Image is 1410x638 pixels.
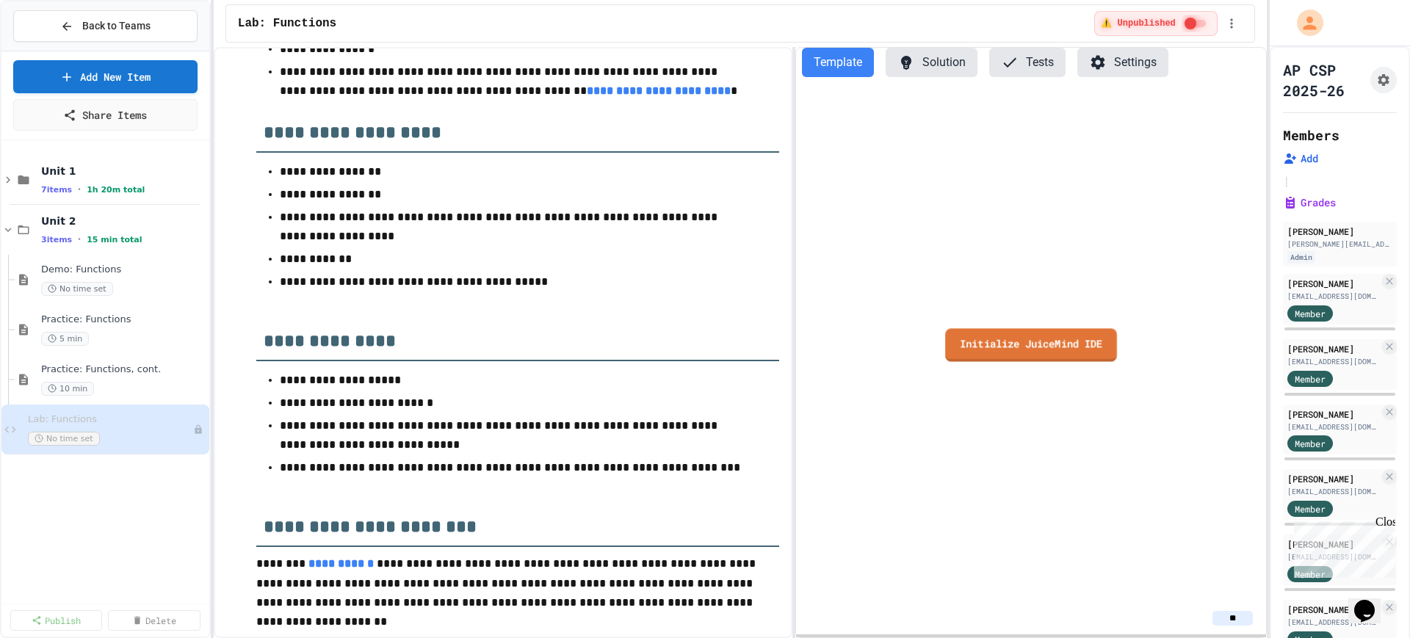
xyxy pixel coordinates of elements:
button: Assignment Settings [1370,67,1397,93]
span: ⚠️ Unpublished [1101,18,1176,29]
a: Share Items [13,99,198,131]
div: My Account [1281,6,1327,40]
button: Settings [1077,48,1168,77]
div: [EMAIL_ADDRESS][DOMAIN_NAME] [1287,617,1379,628]
span: Member [1295,372,1326,385]
a: Initialize JuiceMind IDE [945,328,1117,361]
div: [PERSON_NAME] [1287,342,1379,355]
span: 5 min [41,332,89,346]
a: Add New Item [13,60,198,93]
button: Grades [1283,195,1336,210]
div: [EMAIL_ADDRESS][DOMAIN_NAME] [1287,291,1379,302]
div: Admin [1287,251,1315,264]
span: 15 min total [87,235,142,244]
iframe: chat widget [1348,579,1395,623]
h2: Members [1283,125,1339,145]
div: [PERSON_NAME] [1287,603,1379,616]
button: Solution [886,48,977,77]
button: Template [802,48,874,77]
span: Back to Teams [82,18,151,34]
div: [PERSON_NAME] [1287,277,1379,290]
div: ⚠️ Students cannot see this content! Click the toggle to publish it and make it visible to your c... [1094,11,1218,36]
iframe: chat widget [1288,515,1395,578]
div: [EMAIL_ADDRESS][DOMAIN_NAME] [1287,486,1379,497]
span: | [1283,172,1290,189]
button: Tests [989,48,1066,77]
div: [PERSON_NAME] [1287,407,1379,421]
span: Practice: Functions [41,313,206,326]
span: Member [1295,502,1326,515]
a: Publish [10,610,102,631]
span: Member [1295,437,1326,450]
button: Add [1283,151,1318,166]
span: • [78,184,81,195]
a: Delete [108,610,200,631]
span: Unit 2 [41,214,206,228]
div: [PERSON_NAME][EMAIL_ADDRESS][DOMAIN_NAME] [1287,239,1392,250]
span: Lab: Functions [28,413,193,426]
span: 7 items [41,185,72,195]
span: 3 items [41,235,72,244]
span: Practice: Functions, cont. [41,363,206,376]
span: • [78,233,81,245]
div: [PERSON_NAME] [1287,225,1392,238]
span: 1h 20m total [87,185,145,195]
div: [PERSON_NAME] [1287,537,1379,551]
div: Chat with us now!Close [6,6,101,93]
div: Unpublished [193,424,203,435]
span: Demo: Functions [41,264,206,276]
div: [EMAIL_ADDRESS][DOMAIN_NAME] [1287,551,1379,562]
button: Back to Teams [13,10,198,42]
div: [EMAIL_ADDRESS][DOMAIN_NAME] [1287,421,1379,432]
div: [PERSON_NAME] [1287,472,1379,485]
span: Unit 1 [41,164,206,178]
span: No time set [41,282,113,296]
span: 10 min [41,382,94,396]
span: Lab: Functions [238,15,336,32]
span: Member [1295,307,1326,320]
div: [EMAIL_ADDRESS][DOMAIN_NAME] [1287,356,1379,367]
span: No time set [28,432,100,446]
h1: AP CSP 2025-26 [1283,59,1364,101]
